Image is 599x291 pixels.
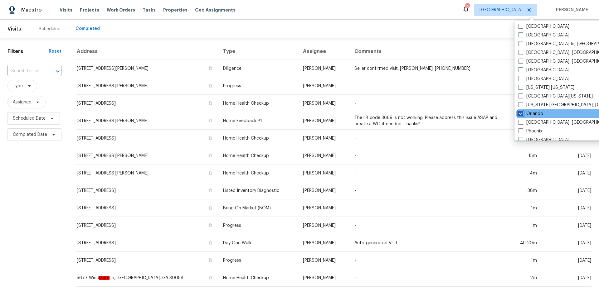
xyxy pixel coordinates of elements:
[504,199,542,217] td: 1m
[13,131,47,138] span: Completed Date
[207,222,213,228] button: Copy Address
[298,130,349,147] td: [PERSON_NAME]
[7,48,49,55] h1: Filters
[298,269,349,287] td: [PERSON_NAME]
[39,26,61,32] div: Scheduled
[518,32,569,38] label: [GEOGRAPHIC_DATA]
[218,43,298,60] th: Type
[7,66,44,76] input: Search for an address...
[163,7,187,13] span: Properties
[218,182,298,199] td: Listed Inventory Diagnostic
[542,234,592,252] td: [DATE]
[143,8,156,12] span: Tasks
[76,234,218,252] td: [STREET_ADDRESS]
[76,95,218,112] td: [STREET_ADDRESS]
[298,165,349,182] td: [PERSON_NAME]
[195,7,236,13] span: Geo Assignments
[298,77,349,95] td: [PERSON_NAME]
[298,43,349,60] th: Assignee
[349,234,504,252] td: Auto-generated Visit
[207,188,213,193] button: Copy Address
[504,147,542,165] td: 15m
[349,199,504,217] td: -
[218,165,298,182] td: Home Health Checkup
[552,7,590,13] span: [PERSON_NAME]
[504,217,542,234] td: 1m
[349,60,504,77] td: Seller confirmed visit: [PERSON_NAME]: [PHONE_NUMBER]
[298,147,349,165] td: [PERSON_NAME]
[207,135,213,141] button: Copy Address
[542,252,592,269] td: [DATE]
[349,77,504,95] td: -
[542,147,592,165] td: [DATE]
[504,77,542,95] td: 48m
[75,26,100,32] div: Completed
[207,257,213,263] button: Copy Address
[480,7,523,13] span: [GEOGRAPHIC_DATA]
[80,7,99,13] span: Projects
[60,7,72,13] span: Visits
[21,7,42,13] span: Maestro
[349,269,504,287] td: -
[76,130,218,147] td: [STREET_ADDRESS]
[218,60,298,77] td: Diligence
[218,112,298,130] td: Home Feedback P1
[207,240,213,246] button: Copy Address
[504,269,542,287] td: 2m
[207,205,213,211] button: Copy Address
[218,269,298,287] td: Home Health Checkup
[13,99,31,105] span: Assignee
[207,83,213,88] button: Copy Address
[518,84,574,91] label: [US_STATE] [US_STATE]
[504,43,542,60] th: Duration
[76,147,218,165] td: [STREET_ADDRESS][PERSON_NAME]
[76,43,218,60] th: Address
[542,199,592,217] td: [DATE]
[298,252,349,269] td: [PERSON_NAME]
[207,275,213,280] button: Copy Address
[518,93,593,99] label: [GEOGRAPHIC_DATA][US_STATE]
[218,147,298,165] td: Home Health Checkup
[76,60,218,77] td: [STREET_ADDRESS][PERSON_NAME]
[218,234,298,252] td: Day One Walk
[53,67,62,76] button: Open
[76,77,218,95] td: [STREET_ADDRESS][PERSON_NAME]
[518,23,569,30] label: [GEOGRAPHIC_DATA]
[349,252,504,269] td: -
[298,95,349,112] td: [PERSON_NAME]
[218,217,298,234] td: Progress
[504,60,542,77] td: 1h 34m
[504,252,542,269] td: 1m
[298,182,349,199] td: [PERSON_NAME]
[518,111,543,117] label: Orlando
[13,115,46,122] span: Scheduled Date
[542,165,592,182] td: [DATE]
[349,165,504,182] td: -
[349,182,504,199] td: -
[207,65,213,71] button: Copy Address
[504,95,542,112] td: 4m
[542,217,592,234] td: [DATE]
[99,276,110,280] em: Gate
[76,217,218,234] td: [STREET_ADDRESS]
[107,7,135,13] span: Work Orders
[76,112,218,130] td: [STREET_ADDRESS][PERSON_NAME]
[465,4,470,10] div: 124
[504,112,542,130] td: 1h 12m
[298,199,349,217] td: [PERSON_NAME]
[76,165,218,182] td: [STREET_ADDRESS][PERSON_NAME]
[349,43,504,60] th: Comments
[218,130,298,147] td: Home Health Checkup
[518,76,569,82] label: [GEOGRAPHIC_DATA]
[518,128,542,134] label: Phoenix
[542,182,592,199] td: [DATE]
[207,100,213,106] button: Copy Address
[349,95,504,112] td: -
[542,269,592,287] td: [DATE]
[76,269,218,287] td: 5677 Wind Ln, [GEOGRAPHIC_DATA], GA 30058
[298,217,349,234] td: [PERSON_NAME]
[518,67,569,73] label: [GEOGRAPHIC_DATA]
[207,170,213,176] button: Copy Address
[504,234,542,252] td: 4h 20m
[13,83,23,89] span: Type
